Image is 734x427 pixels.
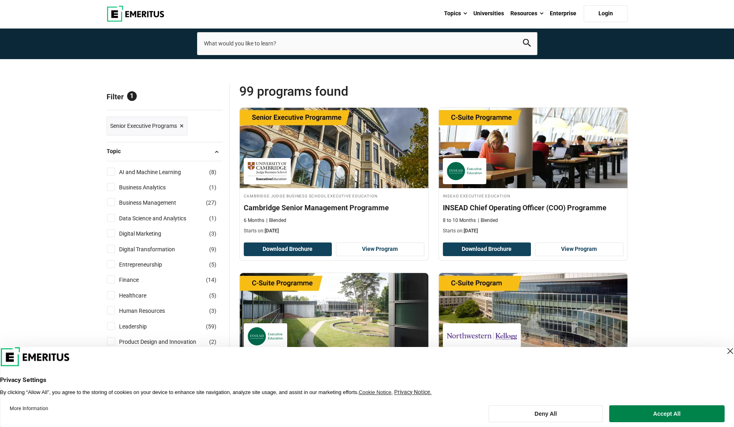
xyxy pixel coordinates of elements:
img: Chief Strategy Officer (CSO) Programme | Online Leadership Course [240,273,428,353]
span: ( ) [206,275,216,284]
button: Download Brochure [443,242,531,256]
a: Entrepreneurship [119,260,178,269]
span: Topic [107,147,127,156]
a: Finance [119,275,155,284]
span: ( ) [209,183,216,192]
a: Digital Transformation [119,245,191,254]
span: ( ) [206,322,216,331]
img: Chief Marketing Officer Program | Online Digital Marketing Course [439,273,627,353]
span: [DATE] [464,228,478,234]
span: 8 [211,169,214,175]
a: Healthcare [119,291,162,300]
span: ( ) [209,214,216,223]
img: INSEAD Chief Operating Officer (COO) Programme | Online Leadership Course [439,108,627,188]
img: Cambridge Senior Management Programme | Online Business Management Course [240,108,428,188]
a: search [523,41,531,49]
span: 1 [211,184,214,191]
p: Filter [107,83,223,110]
h4: Cambridge Senior Management Programme [244,203,424,213]
span: 5 [211,292,214,299]
button: Topic [107,146,223,158]
h4: Cambridge Judge Business School Executive Education [244,192,424,199]
a: Senior Executive Programs × [107,117,187,135]
h4: INSEAD Executive Education [443,192,623,199]
a: View Program [336,242,424,256]
span: 9 [211,246,214,253]
a: Business Management Course by Cambridge Judge Business School Executive Education - October 12, 2... [240,108,428,239]
span: 14 [208,277,214,283]
a: Product Design and Innovation [119,337,212,346]
a: Login [584,5,628,22]
span: ( ) [209,260,216,269]
span: ( ) [206,198,216,207]
span: [DATE] [265,228,279,234]
span: ( ) [209,306,216,315]
p: Blended [266,217,286,224]
p: Blended [478,217,498,224]
span: 59 [208,323,214,330]
span: × [180,120,184,132]
a: Leadership Course by INSEAD Executive Education - October 14, 2025 INSEAD Executive Education INS... [439,108,627,239]
button: search [523,39,531,48]
span: 27 [208,199,214,206]
a: Business Management [119,198,192,207]
input: search-page [197,32,537,55]
p: Starts on: [244,228,424,234]
img: INSEAD Executive Education [248,327,283,345]
span: ( ) [209,291,216,300]
p: 8 to 10 Months [443,217,476,224]
span: ( ) [209,229,216,238]
a: Human Resources [119,306,181,315]
span: 1 [127,91,137,101]
span: ( ) [209,245,216,254]
a: Digital Marketing [119,229,177,238]
span: ( ) [209,168,216,177]
img: INSEAD Executive Education [447,162,482,180]
p: Starts on: [443,228,623,234]
span: 99 Programs found [239,83,434,99]
a: Data Science and Analytics [119,214,202,223]
span: 1 [211,215,214,222]
span: 3 [211,308,214,314]
p: 6 Months [244,217,264,224]
a: View Program [535,242,623,256]
img: Kellogg Executive Education [447,327,517,345]
span: 2 [211,339,214,345]
img: Cambridge Judge Business School Executive Education [248,162,287,180]
button: Download Brochure [244,242,332,256]
span: 3 [211,230,214,237]
a: Reset all [198,92,223,103]
h4: INSEAD Chief Operating Officer (COO) Programme [443,203,623,213]
a: Digital Marketing Course by Kellogg Executive Education - October 14, 2025 Kellogg Executive Educ... [439,273,627,404]
span: ( ) [209,337,216,346]
a: Leadership [119,322,163,331]
a: Business Analytics [119,183,182,192]
span: 5 [211,261,214,268]
span: Senior Executive Programs [110,121,177,130]
a: AI and Machine Learning [119,168,197,177]
a: Leadership Course by INSEAD Executive Education - October 14, 2025 INSEAD Executive Education INS... [240,273,428,404]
